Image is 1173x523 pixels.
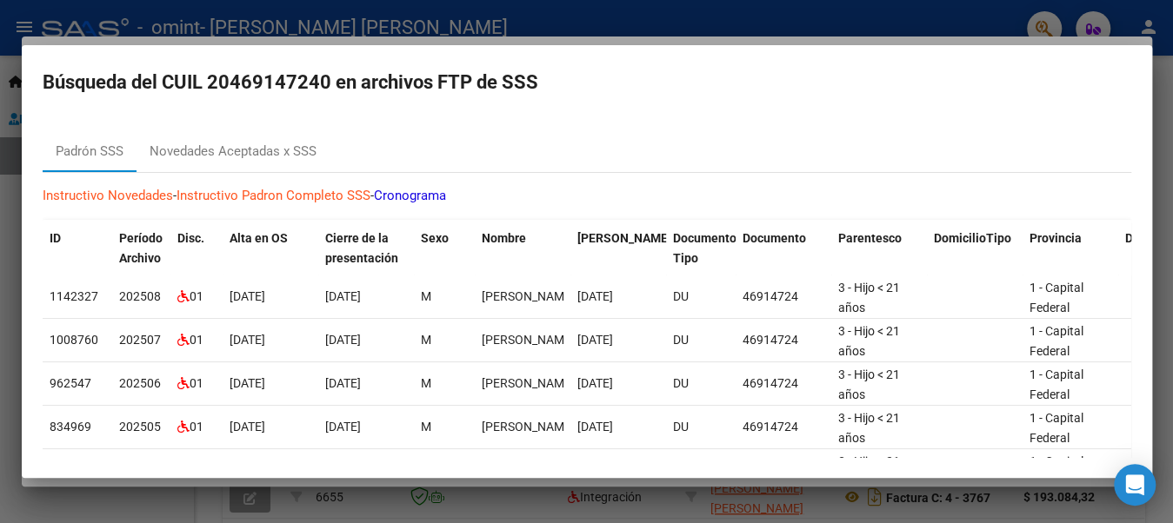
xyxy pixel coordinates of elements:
[325,376,361,390] span: [DATE]
[666,220,736,277] datatable-header-cell: Documento Tipo
[482,376,575,390] span: AMILLANO RIVERA MANU
[570,220,666,277] datatable-header-cell: Fecha Nac.
[927,220,1023,277] datatable-header-cell: DomicilioTipo
[119,289,161,303] span: 202508
[230,289,265,303] span: [DATE]
[482,420,575,434] span: AMILLANO RIVERA MANU
[1030,411,1083,445] span: 1 - Capital Federal
[1023,220,1118,277] datatable-header-cell: Provincia
[43,220,112,277] datatable-header-cell: ID
[673,417,729,437] div: DU
[230,376,265,390] span: [DATE]
[1030,231,1082,245] span: Provincia
[50,420,91,434] span: 834969
[414,220,475,277] datatable-header-cell: Sexo
[325,231,398,265] span: Cierre de la presentación
[230,333,265,347] span: [DATE]
[482,333,575,347] span: AMILLANO RIVERA MANU
[743,417,824,437] div: 46914724
[838,281,900,314] span: 3 - Hijo < 21 años
[119,231,163,265] span: Período Archivo
[177,417,216,437] div: 01
[673,287,729,307] div: DU
[421,231,449,245] span: Sexo
[50,333,98,347] span: 1008760
[119,376,161,390] span: 202506
[1114,464,1156,506] div: Open Intercom Messenger
[577,420,613,434] span: [DATE]
[577,333,613,347] span: [DATE]
[577,376,613,390] span: [DATE]
[56,142,123,162] div: Padrón SSS
[325,333,361,347] span: [DATE]
[50,376,91,390] span: 962547
[150,142,317,162] div: Novedades Aceptadas x SSS
[1030,324,1083,358] span: 1 - Capital Federal
[838,231,902,245] span: Parentesco
[421,289,431,303] span: M
[230,420,265,434] span: [DATE]
[736,220,831,277] datatable-header-cell: Documento
[112,220,170,277] datatable-header-cell: Período Archivo
[325,420,361,434] span: [DATE]
[43,188,173,203] a: Instructivo Novedades
[838,367,900,401] span: 3 - Hijo < 21 años
[177,330,216,350] div: 01
[475,220,570,277] datatable-header-cell: Nombre
[743,330,824,350] div: 46914724
[482,231,526,245] span: Nombre
[743,374,824,394] div: 46914724
[673,330,729,350] div: DU
[421,376,431,390] span: M
[743,231,806,245] span: Documento
[119,333,161,347] span: 202507
[482,289,575,303] span: AMILLANO RIVERA MANU
[177,287,216,307] div: 01
[577,231,675,245] span: [PERSON_NAME].
[1030,281,1083,314] span: 1 - Capital Federal
[325,289,361,303] span: [DATE]
[170,220,223,277] datatable-header-cell: Disc.
[230,231,288,245] span: Alta en OS
[673,374,729,394] div: DU
[223,220,318,277] datatable-header-cell: Alta en OS
[50,289,98,303] span: 1142327
[577,289,613,303] span: [DATE]
[43,186,1131,206] p: - -
[318,220,414,277] datatable-header-cell: Cierre de la presentación
[838,454,900,488] span: 3 - Hijo < 21 años
[177,231,204,245] span: Disc.
[1030,367,1083,401] span: 1 - Capital Federal
[43,66,1131,99] h2: Búsqueda del CUIL 20469147240 en archivos FTP de SSS
[934,231,1011,245] span: DomicilioTipo
[421,333,431,347] span: M
[119,420,161,434] span: 202505
[838,324,900,358] span: 3 - Hijo < 21 años
[838,411,900,445] span: 3 - Hijo < 21 años
[421,420,431,434] span: M
[50,231,61,245] span: ID
[831,220,927,277] datatable-header-cell: Parentesco
[743,287,824,307] div: 46914724
[673,231,736,265] span: Documento Tipo
[1030,454,1083,488] span: 1 - Capital Federal
[177,374,216,394] div: 01
[374,188,446,203] a: Cronograma
[177,188,370,203] a: Instructivo Padron Completo SSS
